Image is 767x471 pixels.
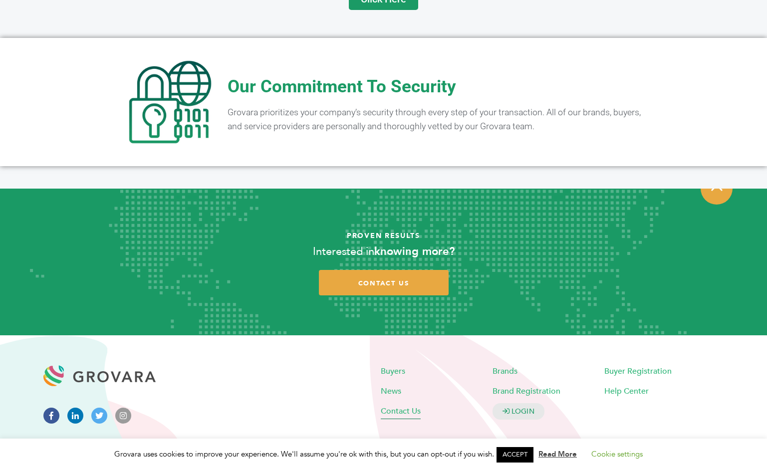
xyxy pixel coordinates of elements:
[604,365,672,376] a: Buyer Registration
[228,76,456,97] span: Our Commitment To Security
[493,403,544,419] a: LOGIN
[493,365,517,376] a: Brands
[114,449,653,459] span: Grovara uses cookies to improve your experience. We'll assume you're ok with this, but you can op...
[381,365,405,376] a: Buyers
[591,449,643,459] a: Cookie settings
[497,447,533,463] a: ACCEPT
[381,385,401,396] a: News
[313,244,374,259] span: Interested in
[538,449,577,459] a: Read More
[228,107,641,131] span: Grovara prioritizes your company’s security through every step of your transaction. All of our br...
[604,385,649,396] a: Help Center
[381,405,421,416] a: Contact Us
[493,385,560,396] a: Brand Registration
[358,279,409,288] span: contact us
[319,270,449,295] a: contact us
